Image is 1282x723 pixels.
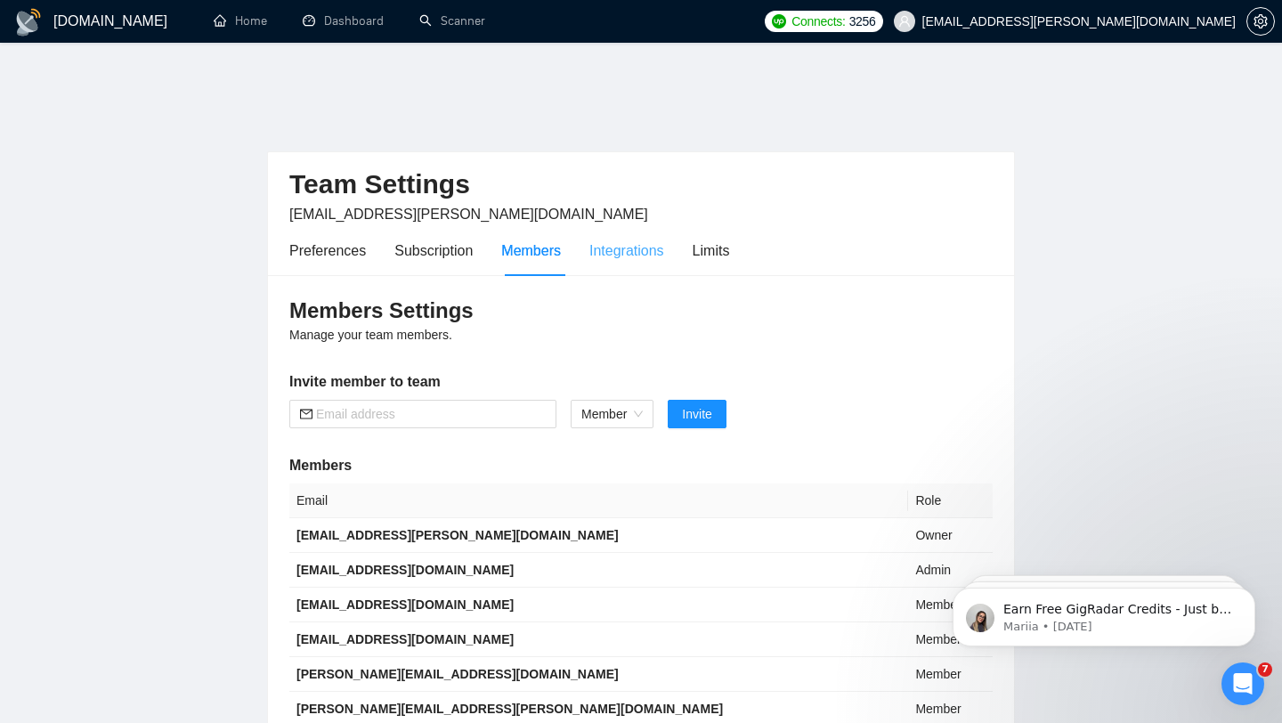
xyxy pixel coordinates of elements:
[289,297,993,325] h3: Members Settings
[501,240,561,262] div: Members
[682,404,711,424] span: Invite
[296,632,514,646] b: [EMAIL_ADDRESS][DOMAIN_NAME]
[668,400,726,428] button: Invite
[289,483,908,518] th: Email
[926,550,1282,675] iframe: Intercom notifications message
[581,401,643,427] span: Member
[908,518,993,553] td: Owner
[289,371,993,393] h5: Invite member to team
[1247,14,1274,28] span: setting
[296,528,619,542] b: [EMAIL_ADDRESS][PERSON_NAME][DOMAIN_NAME]
[296,702,723,716] b: [PERSON_NAME][EMAIL_ADDRESS][PERSON_NAME][DOMAIN_NAME]
[849,12,876,31] span: 3256
[908,622,993,657] td: Member
[316,404,546,424] input: Email address
[214,13,267,28] a: homeHome
[289,328,452,342] span: Manage your team members.
[303,13,384,28] a: dashboardDashboard
[791,12,845,31] span: Connects:
[289,240,366,262] div: Preferences
[296,597,514,612] b: [EMAIL_ADDRESS][DOMAIN_NAME]
[289,207,648,222] span: [EMAIL_ADDRESS][PERSON_NAME][DOMAIN_NAME]
[1258,662,1272,677] span: 7
[296,667,619,681] b: [PERSON_NAME][EMAIL_ADDRESS][DOMAIN_NAME]
[908,657,993,692] td: Member
[908,483,993,518] th: Role
[14,8,43,37] img: logo
[898,15,911,28] span: user
[1246,7,1275,36] button: setting
[289,167,993,203] h2: Team Settings
[908,553,993,588] td: Admin
[772,14,786,28] img: upwork-logo.png
[300,408,312,420] span: mail
[289,455,993,476] h5: Members
[693,240,730,262] div: Limits
[394,240,473,262] div: Subscription
[589,240,664,262] div: Integrations
[296,563,514,577] b: [EMAIL_ADDRESS][DOMAIN_NAME]
[1221,662,1264,705] iframe: Intercom live chat
[419,13,485,28] a: searchScanner
[1246,14,1275,28] a: setting
[908,588,993,622] td: Member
